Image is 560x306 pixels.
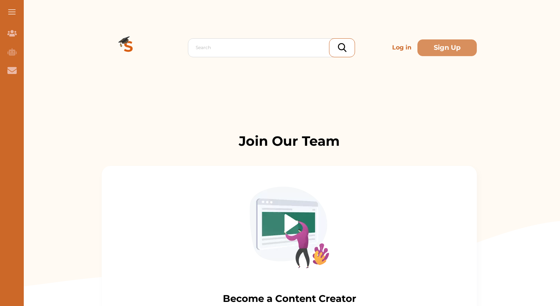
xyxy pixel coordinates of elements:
img: Logo [102,21,155,74]
img: search_icon [338,43,346,52]
button: Sign Up [417,39,477,56]
p: Join Our Team [102,131,477,151]
p: Log in [389,40,414,55]
img: Creator-Image [250,187,329,268]
p: Become a Content Creator [102,291,477,306]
